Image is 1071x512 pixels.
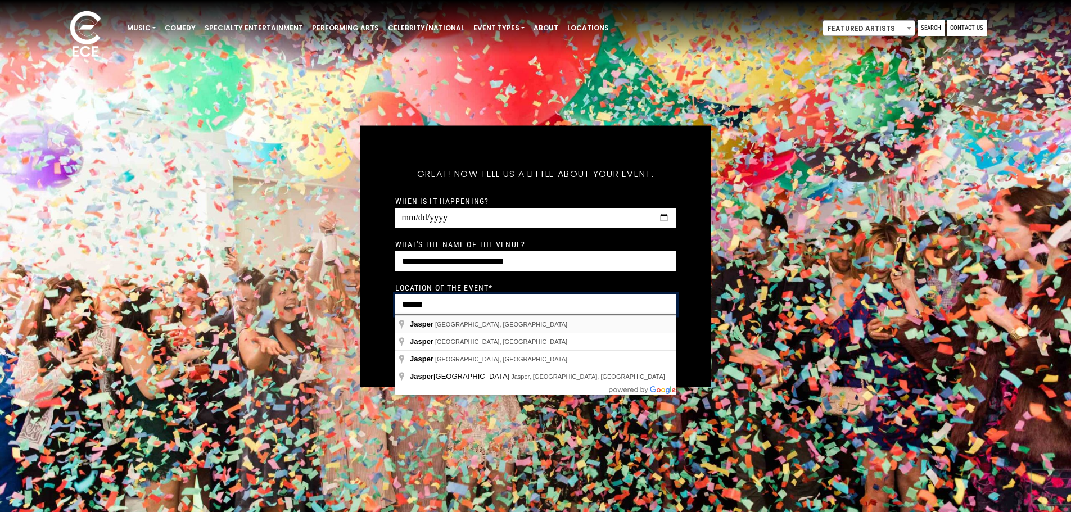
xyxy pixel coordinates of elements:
[410,320,433,328] span: Jasper
[123,19,160,38] a: Music
[823,20,915,36] span: Featured Artists
[57,8,114,62] img: ece_new_logo_whitev2-1.png
[410,372,433,380] span: Jasper
[435,321,567,328] span: [GEOGRAPHIC_DATA], [GEOGRAPHIC_DATA]
[435,338,567,345] span: [GEOGRAPHIC_DATA], [GEOGRAPHIC_DATA]
[511,373,665,380] span: Jasper, [GEOGRAPHIC_DATA], [GEOGRAPHIC_DATA]
[395,153,676,194] h5: Great! Now tell us a little about your event.
[395,239,525,249] label: What's the name of the venue?
[529,19,563,38] a: About
[947,20,987,36] a: Contact Us
[200,19,308,38] a: Specialty Entertainment
[469,19,529,38] a: Event Types
[823,21,915,37] span: Featured Artists
[918,20,945,36] a: Search
[308,19,383,38] a: Performing Arts
[383,19,469,38] a: Celebrity/National
[435,356,567,363] span: [GEOGRAPHIC_DATA], [GEOGRAPHIC_DATA]
[410,355,433,363] span: Jasper
[160,19,200,38] a: Comedy
[395,196,489,206] label: When is it happening?
[410,337,433,346] span: Jasper
[410,372,511,380] span: [GEOGRAPHIC_DATA]
[395,282,493,292] label: Location of the event
[563,19,613,38] a: Locations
